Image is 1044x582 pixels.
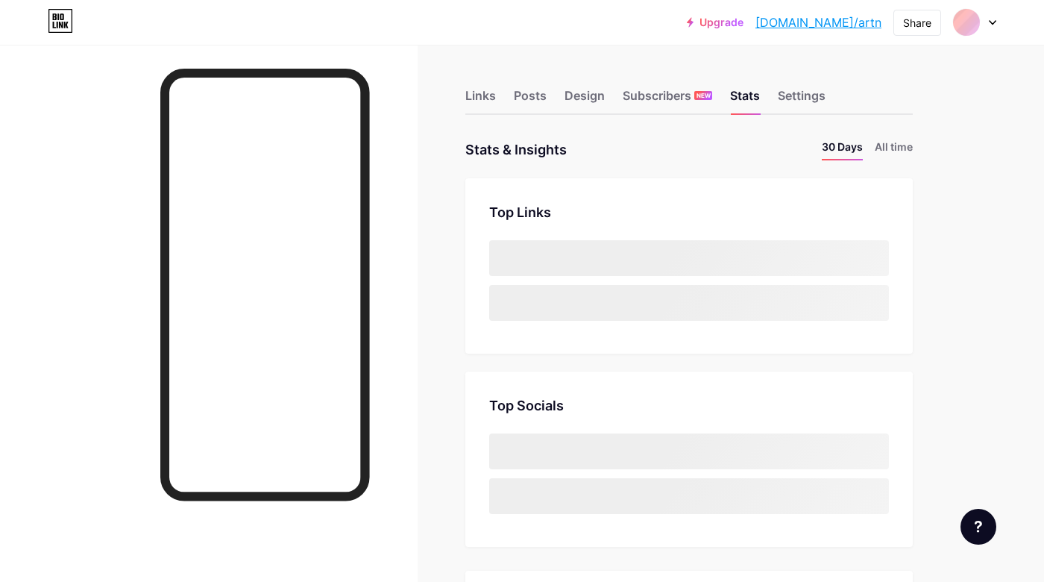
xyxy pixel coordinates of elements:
[822,139,863,160] li: 30 Days
[687,16,743,28] a: Upgrade
[623,87,712,113] div: Subscribers
[778,87,826,113] div: Settings
[903,15,931,31] div: Share
[514,87,547,113] div: Posts
[755,13,881,31] a: [DOMAIN_NAME]/artn
[465,139,567,160] div: Stats & Insights
[696,91,711,100] span: NEW
[489,202,889,222] div: Top Links
[489,395,889,416] div: Top Socials
[730,87,760,113] div: Stats
[465,87,496,113] div: Links
[565,87,605,113] div: Design
[875,139,913,160] li: All time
